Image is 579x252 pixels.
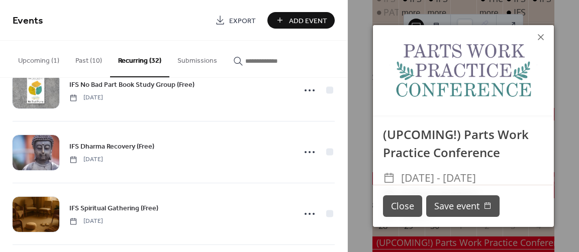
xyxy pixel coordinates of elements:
[69,155,103,164] span: [DATE]
[208,12,263,29] a: Export
[67,41,110,76] button: Past (10)
[10,41,67,76] button: Upcoming (1)
[13,11,43,31] span: Events
[169,41,225,76] button: Submissions
[69,80,195,90] span: IFS No Bad Part Book Study Group (Free)
[69,203,158,214] span: IFS Spiritual Gathering (Free)
[289,16,327,26] span: Add Event
[383,126,529,161] a: (UPCOMING!) Parts Work Practice Conference
[383,195,422,217] button: Close
[69,93,103,102] span: [DATE]
[69,142,154,152] span: IFS Dharma Recovery (Free)
[401,169,476,187] span: [DATE] - [DATE]
[229,16,256,26] span: Export
[267,12,335,29] button: Add Event
[383,169,395,187] div: ​
[69,202,158,214] a: IFS Spiritual Gathering (Free)
[426,195,500,217] button: Save event
[110,41,169,77] button: Recurring (32)
[69,79,195,90] a: IFS No Bad Part Book Study Group (Free)
[69,141,154,152] a: IFS Dharma Recovery (Free)
[69,217,103,226] span: [DATE]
